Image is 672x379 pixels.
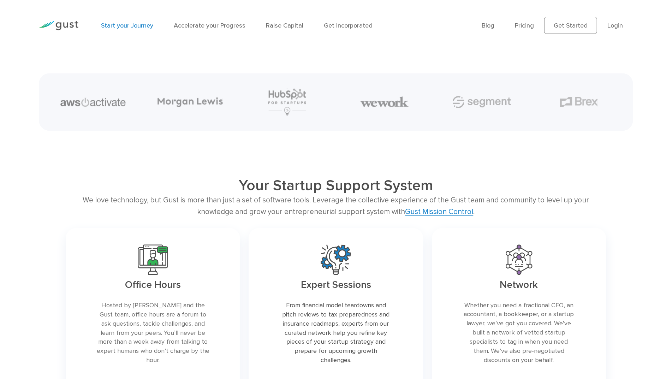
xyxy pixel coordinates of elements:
[39,21,78,30] img: Gust Logo
[101,22,153,29] a: Start your Journey
[60,97,126,107] img: Aws
[452,90,512,114] img: Segment
[560,97,598,107] img: Brex
[66,194,606,218] div: We love technology, but Gust is more than just a set of software tools. Leverage the collective e...
[174,22,245,29] a: Accelerate your Progress
[544,17,597,34] a: Get Started
[120,177,552,194] h2: Your Startup Support System
[482,22,494,29] a: Blog
[157,97,223,107] img: Morgan Lewis
[607,22,623,29] a: Login
[405,207,473,216] a: Gust Mission Control
[515,22,534,29] a: Pricing
[360,96,409,108] img: We Work
[268,88,306,116] img: Hubspot
[266,22,303,29] a: Raise Capital
[324,22,373,29] a: Get Incorporated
